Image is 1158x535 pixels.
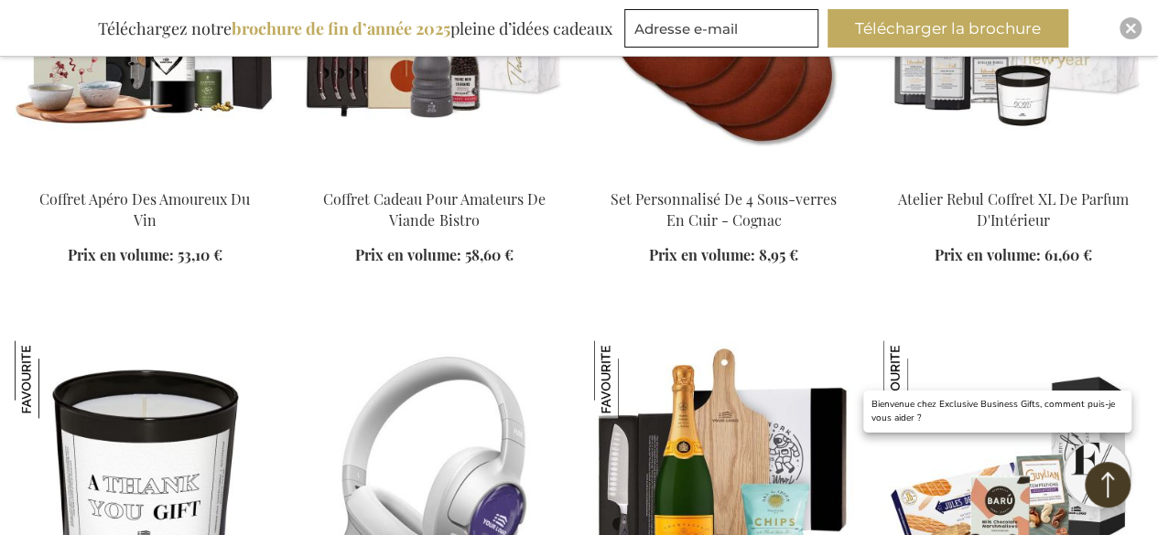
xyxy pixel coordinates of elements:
[39,189,250,230] a: Coffret Apéro Des Amoureux Du Vin
[883,166,1143,184] a: Atelier Rebul XL Home Fragrance Box Atelier Rebul Coffret XL De Parfum D'Intérieur
[178,245,222,264] span: 53,10 €
[1125,23,1136,34] img: Close
[68,245,174,264] span: Prix en volume:
[90,9,621,48] div: Téléchargez notre pleine d’idées cadeaux
[624,9,818,48] input: Adresse e-mail
[355,245,461,264] span: Prix en volume:
[828,9,1068,48] button: Télécharger la brochure
[465,245,514,264] span: 58,60 €
[15,166,275,184] a: Wine Lovers Apéro Gift Set
[935,245,1041,264] span: Prix en volume:
[15,340,92,418] img: Bougie Parfumée Personnalisée - Noir Mat
[649,245,755,264] span: Prix en volume:
[883,340,961,418] img: Coffret Tentations Chocolatées
[594,166,854,184] a: Set Personnalisé De 4 Sous-verres En Cuir - Cognac
[1044,245,1092,264] span: 61,60 €
[1120,17,1142,39] div: Close
[304,166,564,184] a: Coffret Cadeau Pour Amateurs De Viande Bistro
[649,245,798,266] a: Prix en volume: 8,95 €
[355,245,514,266] a: Prix en volume: 58,60 €
[323,189,545,230] a: Coffret Cadeau Pour Amateurs De Viande Bistro
[898,189,1129,230] a: Atelier Rebul Coffret XL De Parfum D'Intérieur
[624,9,824,53] form: marketing offers and promotions
[611,189,837,230] a: Set Personnalisé De 4 Sous-verres En Cuir - Cognac
[68,245,222,266] a: Prix en volume: 53,10 €
[232,17,450,39] b: brochure de fin d’année 2025
[759,245,798,264] span: 8,95 €
[594,340,672,418] img: Coffret Culinaire De Luxe
[935,245,1092,266] a: Prix en volume: 61,60 €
